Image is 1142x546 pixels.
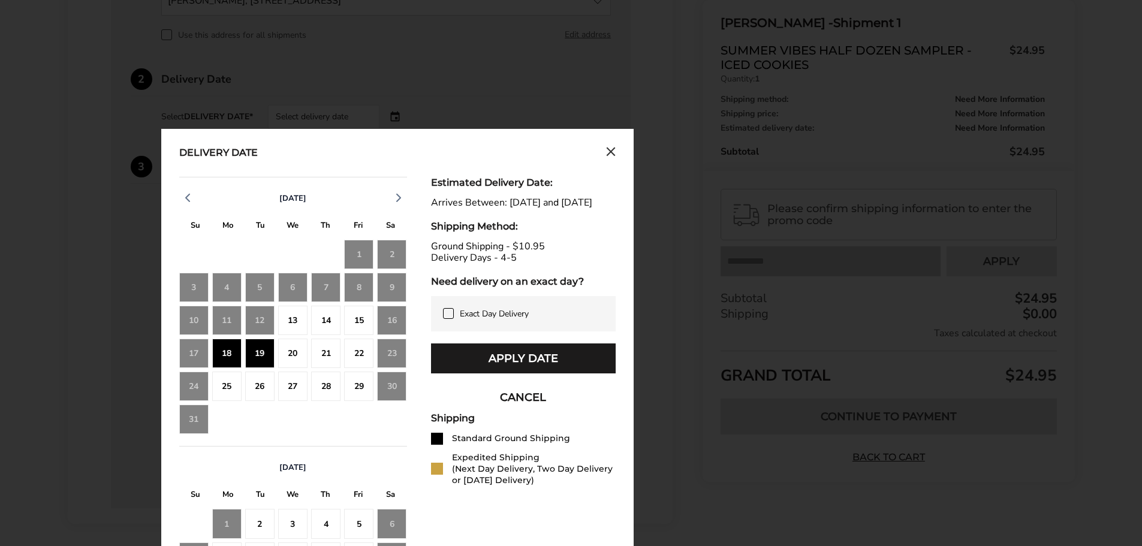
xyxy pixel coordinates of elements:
div: Delivery Date [179,147,258,160]
div: Arrives Between: [DATE] and [DATE] [431,197,616,209]
div: Shipping Method: [431,221,616,232]
div: Estimated Delivery Date: [431,177,616,188]
div: S [179,487,212,505]
div: F [342,218,374,236]
div: W [276,218,309,236]
div: M [212,487,244,505]
div: M [212,218,244,236]
button: [DATE] [275,193,311,204]
span: Exact Day Delivery [460,308,529,319]
div: W [276,487,309,505]
div: Shipping [431,412,616,424]
div: T [244,218,276,236]
div: Standard Ground Shipping [452,433,570,444]
div: T [244,487,276,505]
div: S [179,218,212,236]
div: F [342,487,374,505]
button: Apply Date [431,343,616,373]
button: CANCEL [431,382,616,412]
span: [DATE] [279,193,306,204]
div: T [309,218,342,236]
button: [DATE] [275,462,311,473]
div: Ground Shipping - $10.95 Delivery Days - 4-5 [431,241,616,264]
div: Need delivery on an exact day? [431,276,616,287]
span: [DATE] [279,462,306,473]
div: Expedited Shipping (Next Day Delivery, Two Day Delivery or [DATE] Delivery) [452,452,616,486]
div: S [374,487,406,505]
div: S [374,218,406,236]
button: Close calendar [606,147,616,160]
div: T [309,487,342,505]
